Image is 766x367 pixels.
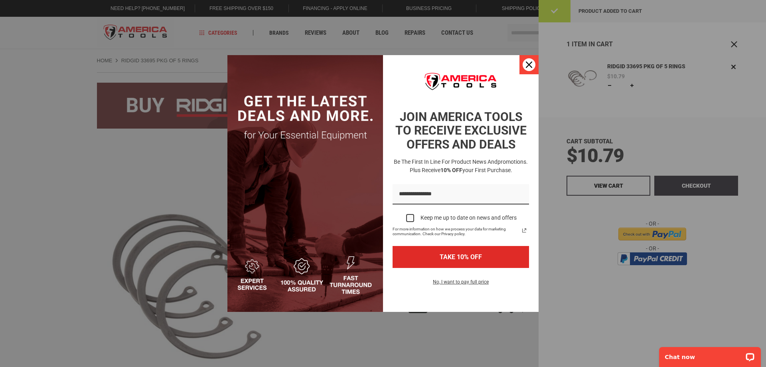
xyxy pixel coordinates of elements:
[440,167,462,173] strong: 10% OFF
[654,342,766,367] iframe: LiveChat chat widget
[395,110,527,151] strong: JOIN AMERICA TOOLS TO RECEIVE EXCLUSIVE OFFERS AND DEALS
[421,214,517,221] div: Keep me up to date on news and offers
[426,278,495,291] button: No, I want to pay full price
[519,55,539,74] button: Close
[393,227,519,236] span: For more information on how we process your data for marketing communication. Check our Privacy p...
[519,226,529,235] a: Read our Privacy Policy
[393,246,529,268] button: TAKE 10% OFF
[526,61,532,68] svg: close icon
[519,226,529,235] svg: link icon
[393,184,529,204] input: Email field
[391,158,531,175] h3: Be the first in line for product news and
